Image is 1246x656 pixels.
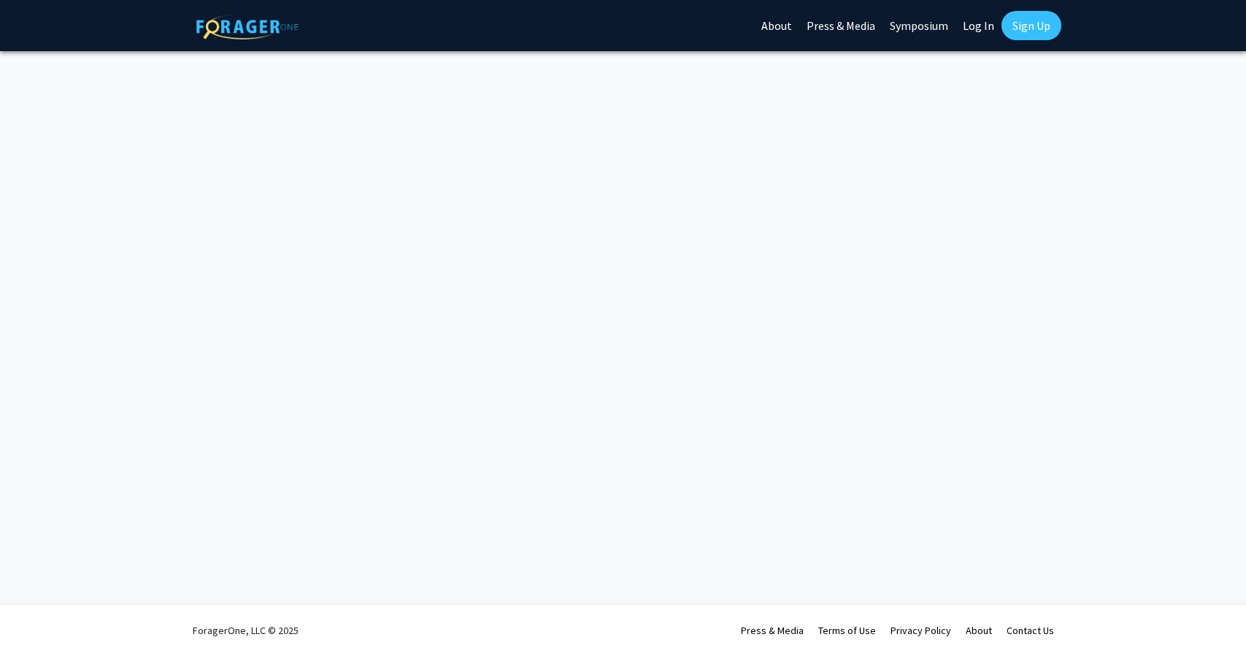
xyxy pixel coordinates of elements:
[818,624,876,637] a: Terms of Use
[1007,624,1054,637] a: Contact Us
[1001,11,1061,40] a: Sign Up
[891,624,951,637] a: Privacy Policy
[741,624,804,637] a: Press & Media
[966,624,992,637] a: About
[196,14,299,39] img: ForagerOne Logo
[193,605,299,656] div: ForagerOne, LLC © 2025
